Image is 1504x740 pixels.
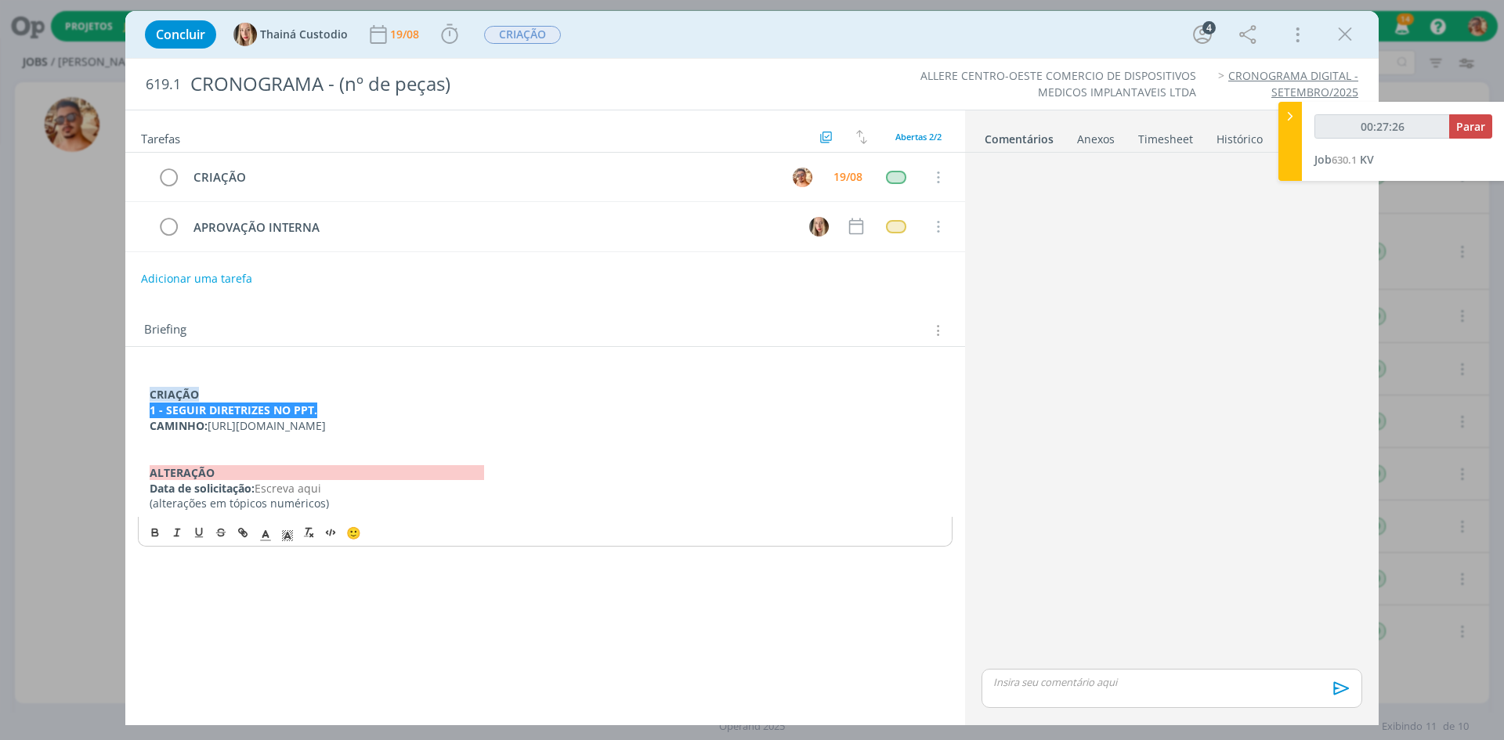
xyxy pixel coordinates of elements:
span: 630.1 [1332,153,1357,167]
div: CRONOGRAMA - (nº de peças) [184,65,847,103]
a: ALLERE CENTRO-OESTE COMERCIO DE DISPOSITIVOS MEDICOS IMPLANTAVEIS LTDA [920,68,1196,99]
strong: 1 - SEGUIR DIRETRIZES NO PPT. [150,402,317,417]
button: Concluir [145,20,216,49]
span: CRIAÇÃO [484,26,561,44]
a: CRONOGRAMA DIGITAL - SETEMBRO/2025 [1228,68,1358,99]
span: Abertas 2/2 [895,131,942,143]
strong: CAMINHO: [150,418,208,433]
span: 619.1 [146,76,181,93]
p: (alterações em tópicos numéricos) [150,496,941,511]
span: Escreva aqui [255,481,321,496]
strong: ALTERAÇÃO [150,465,484,480]
img: V [793,168,812,187]
div: dialog [125,11,1379,725]
span: Cor de Fundo [277,523,298,542]
button: V [790,165,814,189]
span: 🙂 [346,525,361,540]
span: Tarefas [141,128,180,146]
p: [URL][DOMAIN_NAME] [150,418,941,434]
a: Timesheet [1137,125,1194,147]
strong: Data de solicitação: [150,481,255,496]
div: APROVAÇÃO INTERNA [186,218,794,237]
button: T [807,215,830,238]
img: T [233,23,257,46]
a: Job630.1KV [1314,152,1374,167]
button: CRIAÇÃO [483,25,562,45]
button: 🙂 [342,523,364,542]
strong: CRIAÇÃO [150,387,199,402]
button: 4 [1190,22,1215,47]
a: Histórico [1216,125,1264,147]
span: Cor do Texto [255,523,277,542]
button: TThainá Custodio [233,23,348,46]
div: 19/08 [833,171,862,182]
img: T [809,217,829,236]
span: Parar [1456,119,1485,134]
span: Concluir [156,28,205,41]
span: Thainá Custodio [260,29,348,40]
span: Briefing [144,320,186,341]
button: Parar [1449,114,1492,139]
div: 19/08 [390,29,422,40]
div: 4 [1202,21,1216,34]
span: KV [1360,152,1374,167]
img: arrow-down-up.svg [856,130,867,144]
button: Adicionar uma tarefa [140,265,253,293]
div: CRIAÇÃO [186,168,778,187]
a: Comentários [984,125,1054,147]
div: Anexos [1077,132,1115,147]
